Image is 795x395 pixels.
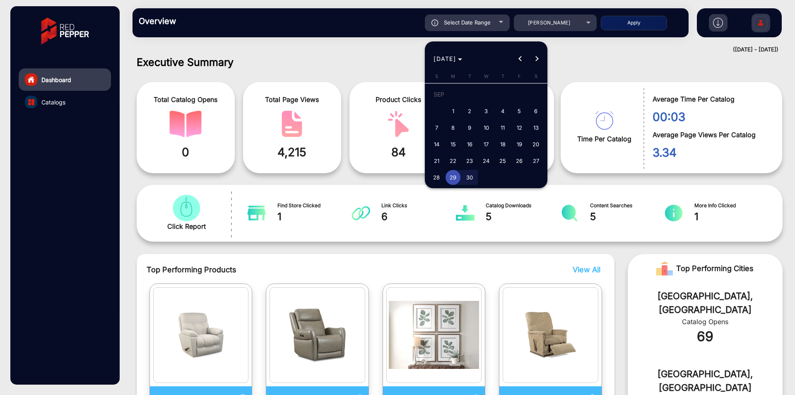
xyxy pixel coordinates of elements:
[429,120,444,135] span: 7
[479,120,494,135] span: 10
[501,73,504,79] span: T
[446,120,460,135] span: 8
[445,103,461,119] button: September 1, 2025
[446,137,460,152] span: 15
[446,170,460,185] span: 29
[518,73,521,79] span: F
[495,104,510,119] span: 4
[494,153,511,169] button: September 25, 2025
[511,103,528,119] button: September 5, 2025
[435,73,438,79] span: S
[445,153,461,169] button: September 22, 2025
[429,170,444,185] span: 28
[461,119,478,136] button: September 9, 2025
[512,120,527,135] span: 12
[528,153,544,169] button: September 27, 2025
[462,170,477,185] span: 30
[511,119,528,136] button: September 12, 2025
[445,136,461,153] button: September 15, 2025
[461,136,478,153] button: September 16, 2025
[462,120,477,135] span: 9
[512,104,527,119] span: 5
[528,120,543,135] span: 13
[429,137,444,152] span: 14
[495,120,510,135] span: 11
[451,73,455,79] span: M
[478,136,494,153] button: September 17, 2025
[446,153,460,168] span: 22
[428,169,445,186] button: September 28, 2025
[461,103,478,119] button: September 2, 2025
[462,137,477,152] span: 16
[529,51,545,67] button: Next month
[462,104,477,119] span: 2
[446,104,460,119] span: 1
[528,103,544,119] button: September 6, 2025
[528,137,543,152] span: 20
[478,153,494,169] button: September 24, 2025
[535,73,537,79] span: S
[434,55,456,62] span: [DATE]
[511,153,528,169] button: September 26, 2025
[445,169,461,186] button: September 29, 2025
[428,136,445,153] button: September 14, 2025
[478,119,494,136] button: September 10, 2025
[512,51,529,67] button: Previous month
[512,153,527,168] span: 26
[468,73,471,79] span: T
[479,104,494,119] span: 3
[461,153,478,169] button: September 23, 2025
[512,137,527,152] span: 19
[528,119,544,136] button: September 13, 2025
[511,136,528,153] button: September 19, 2025
[479,153,494,168] span: 24
[528,153,543,168] span: 27
[428,153,445,169] button: September 21, 2025
[478,103,494,119] button: September 3, 2025
[484,73,489,79] span: W
[494,136,511,153] button: September 18, 2025
[528,104,543,119] span: 6
[494,119,511,136] button: September 11, 2025
[494,103,511,119] button: September 4, 2025
[479,137,494,152] span: 17
[430,51,465,66] button: Choose month and year
[428,86,544,103] td: SEP
[445,119,461,136] button: September 8, 2025
[528,136,544,153] button: September 20, 2025
[495,137,510,152] span: 18
[495,153,510,168] span: 25
[428,119,445,136] button: September 7, 2025
[462,153,477,168] span: 23
[461,169,478,186] button: September 30, 2025
[429,153,444,168] span: 21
